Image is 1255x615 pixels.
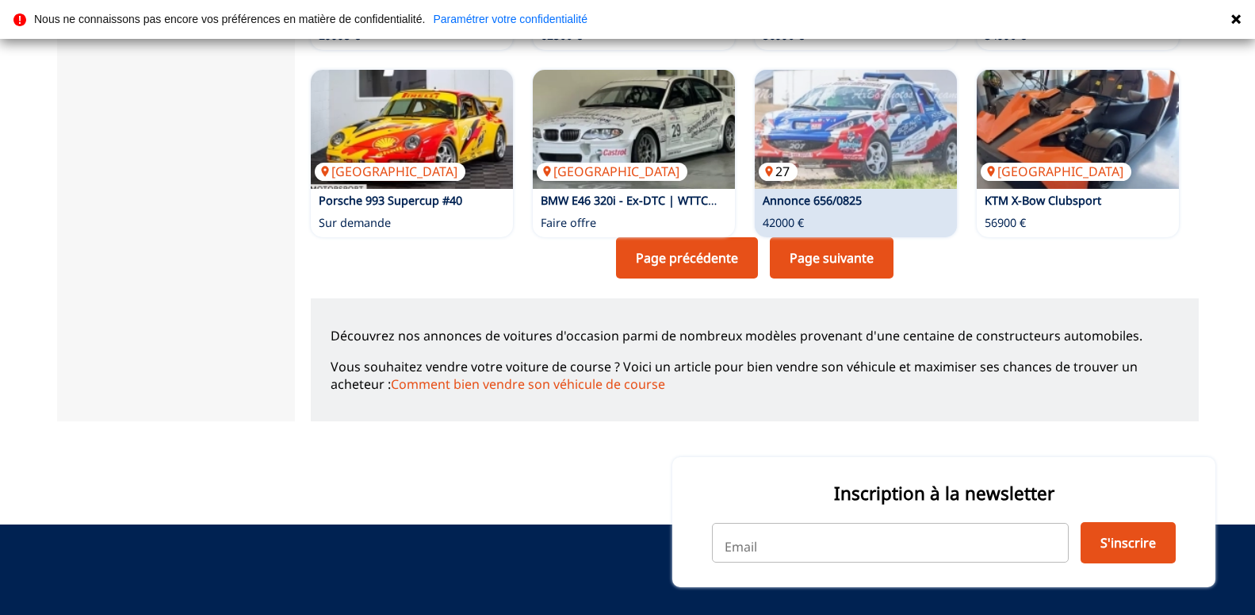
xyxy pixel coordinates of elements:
[712,481,1176,505] p: Inscription à la newsletter
[541,193,757,208] a: BMW E46 320i - Ex-DTC | WTTC Update !
[712,523,1069,563] input: Email
[537,163,687,180] p: [GEOGRAPHIC_DATA]
[985,215,1026,231] p: 56900 €
[315,163,465,180] p: [GEOGRAPHIC_DATA]
[770,237,893,279] a: Page suivante
[763,215,804,231] p: 42000 €
[319,193,462,208] a: Porsche 993 Supercup #40
[981,163,1131,180] p: [GEOGRAPHIC_DATA]
[763,193,862,208] a: Annonce 656/0825
[759,163,798,180] p: 27
[391,375,665,393] a: Comment bien vendre son véhicule de course
[331,358,1179,394] p: Vous souhaitez vendre votre voiture de course ? Voici un article pour bien vendre son véhicule et...
[533,70,735,189] img: BMW E46 320i - Ex-DTC | WTTC Update !
[1081,522,1176,563] button: S'inscrire
[755,70,957,189] a: Annonce 656/082527
[311,70,513,189] img: Porsche 993 Supercup #40
[533,70,735,189] a: BMW E46 320i - Ex-DTC | WTTC Update ![GEOGRAPHIC_DATA]
[331,327,1179,344] p: Découvrez nos annonces de voitures d'occasion parmi de nombreux modèles provenant d'une centaine ...
[977,70,1179,189] img: KTM X-Bow Clubsport
[977,70,1179,189] a: KTM X-Bow Clubsport[GEOGRAPHIC_DATA]
[541,215,596,231] p: Faire offre
[319,215,391,231] p: Sur demande
[985,193,1101,208] a: KTM X-Bow Clubsport
[616,237,758,279] a: Page précédente
[755,70,957,189] img: Annonce 656/0825
[433,13,587,25] a: Paramétrer votre confidentialité
[34,13,425,25] p: Nous ne connaissons pas encore vos préférences en matière de confidentialité.
[311,70,513,189] a: Porsche 993 Supercup #40[GEOGRAPHIC_DATA]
